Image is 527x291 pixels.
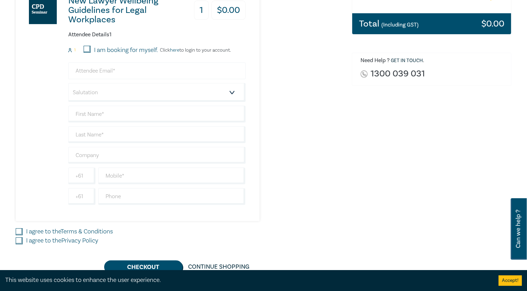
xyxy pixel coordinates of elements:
[68,188,95,205] input: +61
[194,1,209,20] h3: 1
[68,126,246,143] input: Last Name*
[74,48,76,53] small: 1
[370,69,425,79] a: 1300 039 031
[211,1,246,20] h3: $ 0.00
[61,237,98,245] a: Privacy Policy
[361,57,506,64] h6: Need Help ? .
[359,19,419,28] h3: Total
[183,260,255,274] a: Continue Shopping
[104,260,183,274] button: Checkout
[158,47,231,53] p: Click to login to your account.
[170,47,179,53] a: here
[515,202,521,255] span: Can we help ?
[381,21,419,28] small: (Including GST)
[68,106,246,122] input: First Name*
[68,167,95,184] input: +61
[26,227,113,236] label: I agree to the
[98,167,246,184] input: Mobile*
[498,275,522,286] button: Accept cookies
[481,19,504,28] h3: $ 0.00
[68,31,246,38] h6: Attendee Details 1
[94,46,158,55] label: I am booking for myself.
[391,58,423,64] a: Get in touch
[5,276,488,285] div: This website uses cookies to enhance the user experience.
[68,147,246,164] input: Company
[98,188,246,205] input: Phone
[26,236,98,245] label: I agree to the
[68,62,246,79] input: Attendee Email*
[61,227,113,236] a: Terms & Conditions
